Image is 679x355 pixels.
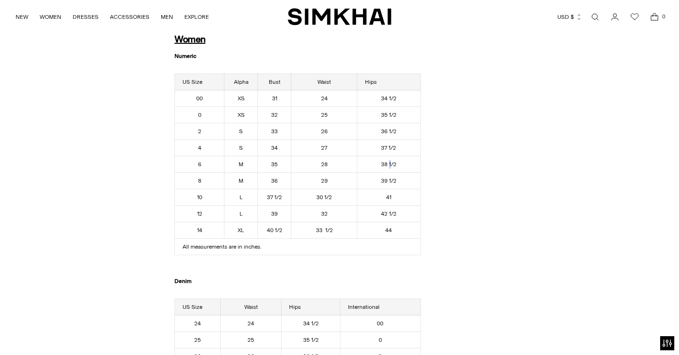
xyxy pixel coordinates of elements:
[291,140,357,156] td: 27
[224,107,258,123] td: XS
[224,140,258,156] td: S
[175,206,224,222] td: 12
[40,7,61,27] a: WOMEN
[357,90,420,107] td: 34 1/2
[224,90,258,107] td: XS
[357,107,420,123] td: 35 1/2
[282,299,340,315] th: Hips
[110,7,149,27] a: ACCESSORIES
[659,12,668,21] span: 0
[224,123,258,140] td: S
[224,74,258,90] th: Alpha
[175,156,224,173] td: 6
[357,222,420,239] td: 44
[357,156,420,173] td: 38 1/2
[175,140,224,156] td: 4
[291,123,357,140] td: 26
[291,173,357,189] td: 29
[557,7,582,27] button: USD $
[340,315,420,332] td: 00
[340,332,420,348] td: 0
[258,140,291,156] td: 34
[357,74,420,90] th: Hips
[586,8,604,26] a: Open search modal
[224,189,258,206] td: L
[645,8,664,26] a: Open cart modal
[175,222,224,239] td: 14
[258,156,291,173] td: 35
[291,156,357,173] td: 28
[258,107,291,123] td: 32
[175,189,224,206] td: 10
[291,206,357,222] td: 32
[258,189,291,206] td: 37 1/2
[282,315,340,332] td: 34 1/2
[224,173,258,189] td: M
[258,74,291,90] th: Bust
[291,74,357,90] th: Waist
[174,278,191,284] strong: Denim
[258,90,291,107] td: 31
[282,332,340,348] td: 35 1/2
[175,315,221,332] td: 24
[175,123,224,140] td: 2
[357,123,420,140] td: 36 1/2
[161,7,173,27] a: MEN
[224,206,258,222] td: L
[258,222,291,239] td: 40 1/2
[258,173,291,189] td: 36
[175,239,421,255] td: All measurements are in inches.
[357,206,420,222] td: 42 1/2
[175,107,224,123] td: 0
[258,123,291,140] td: 33
[175,90,224,107] td: 00
[340,299,420,315] th: International
[174,53,196,59] strong: Numeric
[184,7,209,27] a: EXPLORE
[175,74,224,90] th: US Size
[221,315,282,332] td: 24
[16,7,28,27] a: NEW
[221,299,282,315] th: Waist
[175,332,221,348] td: 25
[291,107,357,123] td: 25
[357,189,420,206] td: 41
[175,299,221,315] th: US Size
[357,173,420,189] td: 39 1/2
[224,222,258,239] td: XL
[224,156,258,173] td: M
[174,33,206,45] strong: Women
[291,90,357,107] td: 24
[73,7,99,27] a: DRESSES
[291,189,357,206] td: 30 1/2
[221,332,282,348] td: 25
[625,8,644,26] a: Wishlist
[175,173,224,189] td: 8
[605,8,624,26] a: Go to the account page
[291,222,357,239] td: 33 1/2
[357,140,420,156] td: 37 1/2
[258,206,291,222] td: 39
[288,8,391,26] a: SIMKHAI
